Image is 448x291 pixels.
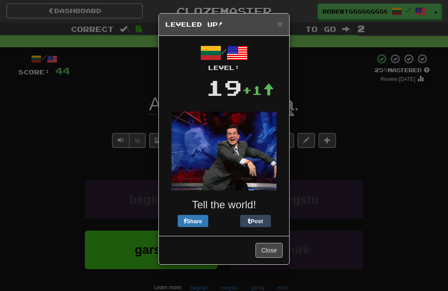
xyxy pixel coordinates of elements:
[165,20,283,29] h5: Leveled Up!
[208,215,240,227] iframe: X Post Button
[165,63,283,72] div: Level:
[277,19,283,29] span: ×
[171,112,276,190] img: colbert-d8d93119554e3a11f2fb50df59d9335a45bab299cf88b0a944f8a324a1865a88.gif
[242,81,274,99] div: +1
[165,199,283,210] h3: Tell the world!
[277,19,283,28] button: Close
[206,72,242,103] div: 19
[165,42,283,72] div: /
[178,215,208,227] button: Share
[240,215,271,227] button: Post
[255,243,283,258] button: Close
